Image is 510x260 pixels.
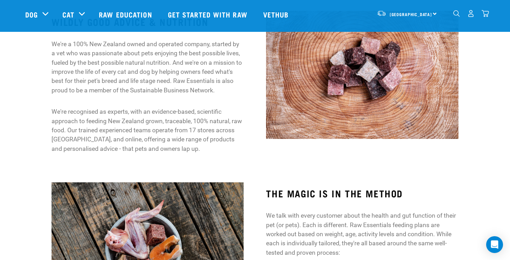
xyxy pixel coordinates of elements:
img: Raw Essentials Styled Shots1507 [266,11,458,139]
a: Get started with Raw [161,0,256,28]
a: Raw Education [92,0,161,28]
img: van-moving.png [377,10,386,16]
a: Cat [62,9,74,20]
p: We're recognised as experts, with an evidence-based, scientific approach to feeding New Zealand g... [52,107,244,153]
img: home-icon-1@2x.png [453,10,460,17]
div: Open Intercom Messenger [486,236,503,253]
a: Vethub [256,0,298,28]
p: We're a 100% New Zealand owned and operated company, started by a vet who was passionate about pe... [52,40,244,95]
a: Dog [25,9,38,20]
p: We talk with every customer about the health and gut function of their pet (or pets). Each is dif... [266,211,458,257]
h3: THE MAGIC IS IN THE METHOD [266,188,458,199]
img: user.png [467,10,475,17]
span: [GEOGRAPHIC_DATA] [390,13,432,15]
img: home-icon@2x.png [482,10,489,17]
